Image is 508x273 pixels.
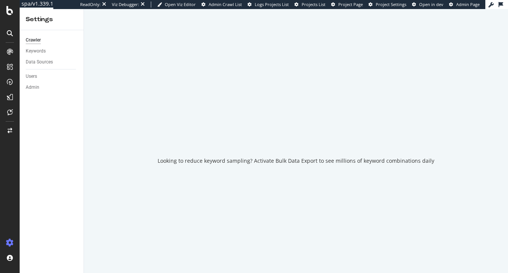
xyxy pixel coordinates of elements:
[449,2,480,8] a: Admin Page
[302,2,325,7] span: Projects List
[331,2,363,8] a: Project Page
[26,47,46,55] div: Keywords
[294,2,325,8] a: Projects List
[26,36,78,44] a: Crawler
[26,83,78,91] a: Admin
[26,83,39,91] div: Admin
[26,15,77,24] div: Settings
[26,58,78,66] a: Data Sources
[338,2,363,7] span: Project Page
[26,58,53,66] div: Data Sources
[26,72,78,80] a: Users
[80,2,101,8] div: ReadOnly:
[376,2,406,7] span: Project Settings
[26,36,41,44] div: Crawler
[412,2,443,8] a: Open in dev
[269,118,323,145] div: animation
[165,2,196,7] span: Open Viz Editor
[26,72,37,80] div: Users
[369,2,406,8] a: Project Settings
[112,2,139,8] div: Viz Debugger:
[255,2,289,7] span: Logs Projects List
[419,2,443,7] span: Open in dev
[456,2,480,7] span: Admin Page
[158,157,434,165] div: Looking to reduce keyword sampling? Activate Bulk Data Export to see millions of keyword combinat...
[248,2,289,8] a: Logs Projects List
[201,2,242,8] a: Admin Crawl List
[157,2,196,8] a: Open Viz Editor
[26,47,78,55] a: Keywords
[209,2,242,7] span: Admin Crawl List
